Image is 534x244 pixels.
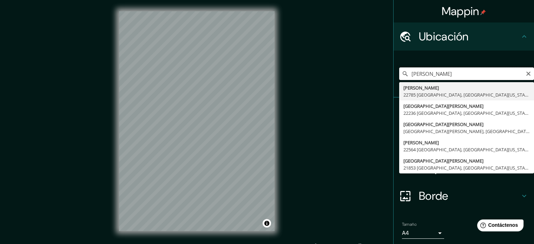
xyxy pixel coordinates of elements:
[472,217,526,236] iframe: Lanzador de widgets de ayuda
[403,139,439,146] font: [PERSON_NAME]
[402,229,409,237] font: A4
[399,67,534,80] input: Elige tu ciudad o zona
[402,227,444,239] div: A4
[526,70,531,77] button: Claro
[402,222,416,227] font: Tamaño
[403,103,483,109] font: [GEOGRAPHIC_DATA][PERSON_NAME]
[394,22,534,51] div: Ubicación
[442,4,479,19] font: Mappin
[394,154,534,182] div: Disposición
[394,126,534,154] div: Estilo
[119,11,275,231] canvas: Mapa
[263,219,271,227] button: Activar o desactivar atribución
[403,121,483,127] font: [GEOGRAPHIC_DATA][PERSON_NAME]
[419,189,448,203] font: Borde
[394,182,534,210] div: Borde
[403,85,439,91] font: [PERSON_NAME]
[403,158,483,164] font: [GEOGRAPHIC_DATA][PERSON_NAME]
[480,9,486,15] img: pin-icon.png
[419,29,469,44] font: Ubicación
[394,98,534,126] div: Patas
